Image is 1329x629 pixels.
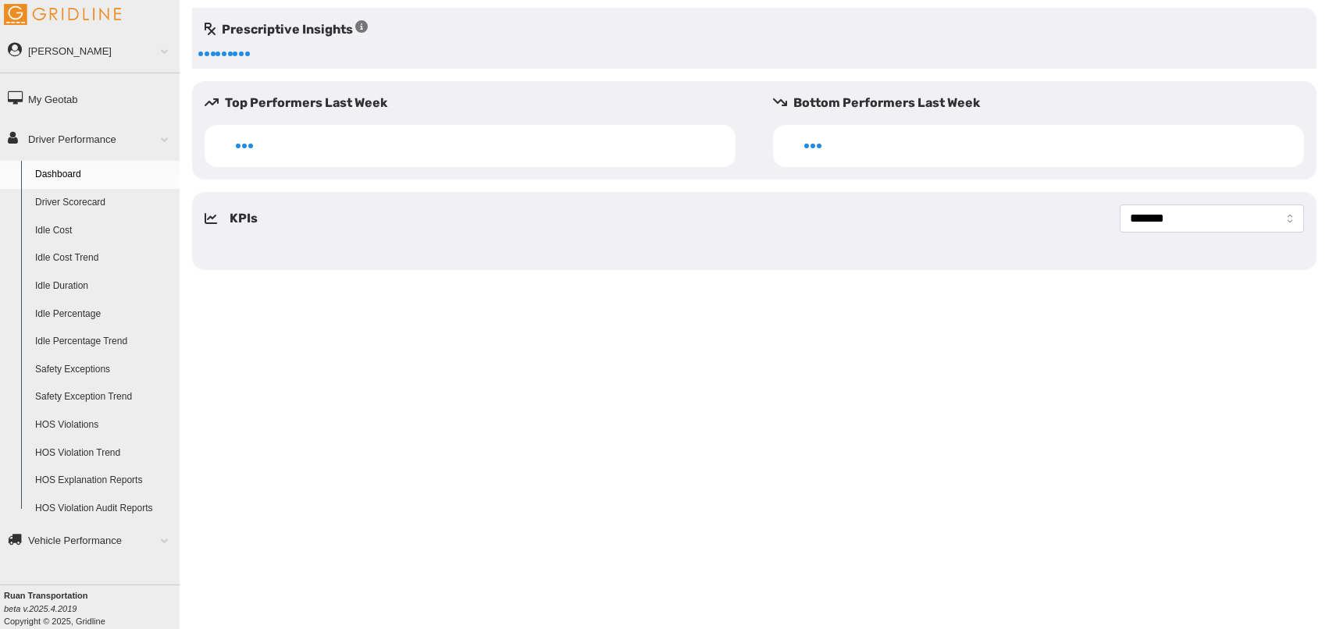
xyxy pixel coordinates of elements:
[28,356,180,384] a: Safety Exceptions
[230,209,258,228] h5: KPIs
[4,604,77,613] i: beta v.2025.4.2019
[28,161,180,189] a: Dashboard
[4,4,121,25] img: Gridline
[28,189,180,217] a: Driver Scorecard
[28,467,180,495] a: HOS Explanation Reports
[205,94,748,112] h5: Top Performers Last Week
[4,591,88,600] b: Ruan Transportation
[28,383,180,411] a: Safety Exception Trend
[773,94,1317,112] h5: Bottom Performers Last Week
[205,20,368,39] h5: Prescriptive Insights
[28,439,180,467] a: HOS Violation Trend
[28,411,180,439] a: HOS Violations
[28,272,180,300] a: Idle Duration
[28,217,180,245] a: Idle Cost
[4,589,180,627] div: Copyright © 2025, Gridline
[28,328,180,356] a: Idle Percentage Trend
[28,300,180,329] a: Idle Percentage
[28,495,180,523] a: HOS Violation Audit Reports
[28,244,180,272] a: Idle Cost Trend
